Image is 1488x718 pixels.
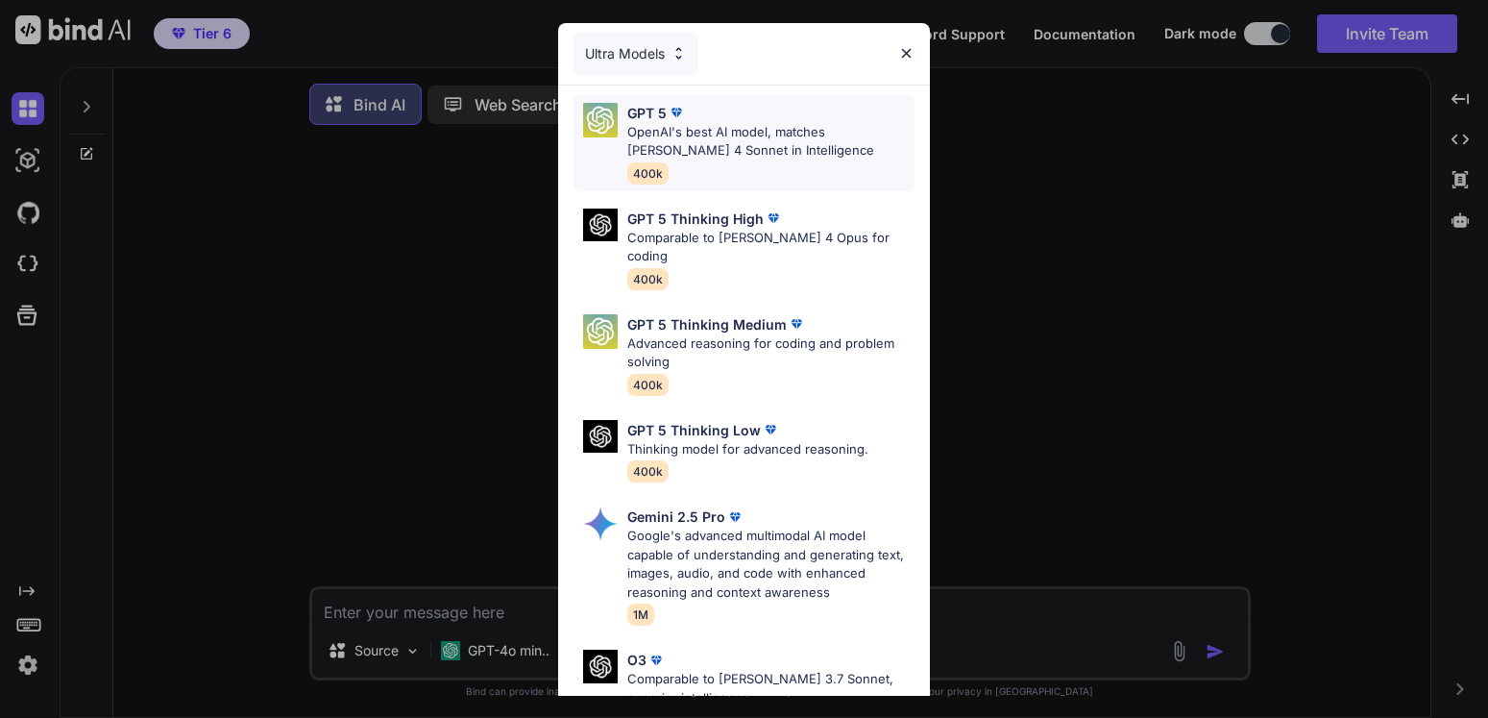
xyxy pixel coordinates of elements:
p: GPT 5 [627,103,667,123]
p: Comparable to [PERSON_NAME] 3.7 Sonnet, superior intelligence [627,670,915,707]
img: premium [761,420,780,439]
div: Ultra Models [573,33,698,75]
p: Advanced reasoning for coding and problem solving [627,334,915,372]
p: Google's advanced multimodal AI model capable of understanding and generating text, images, audio... [627,527,915,602]
img: premium [646,651,666,670]
p: GPT 5 Thinking Medium [627,314,787,334]
span: 400k [627,162,669,185]
img: Pick Models [583,209,618,242]
img: close [898,45,915,62]
img: Pick Models [583,507,618,541]
img: Pick Models [583,314,618,349]
p: Gemini 2.5 Pro [627,507,725,527]
p: GPT 5 Thinking Low [627,420,761,440]
p: O3 [627,650,646,670]
img: premium [667,103,686,122]
p: GPT 5 Thinking High [627,209,764,229]
img: Pick Models [583,103,618,137]
img: premium [725,508,744,527]
img: Pick Models [671,45,687,62]
p: OpenAI's best AI model, matches [PERSON_NAME] 4 Sonnet in Intelligence [627,123,915,161]
p: Thinking model for advanced reasoning. [627,440,868,459]
span: 1M [627,604,654,626]
img: Pick Models [583,420,618,454]
span: 400k [627,268,669,290]
img: premium [764,209,783,228]
span: 400k [627,460,669,483]
span: 400k [627,374,669,396]
p: Comparable to [PERSON_NAME] 4 Opus for coding [627,229,915,266]
img: Pick Models [583,650,618,683]
img: premium [787,314,806,334]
